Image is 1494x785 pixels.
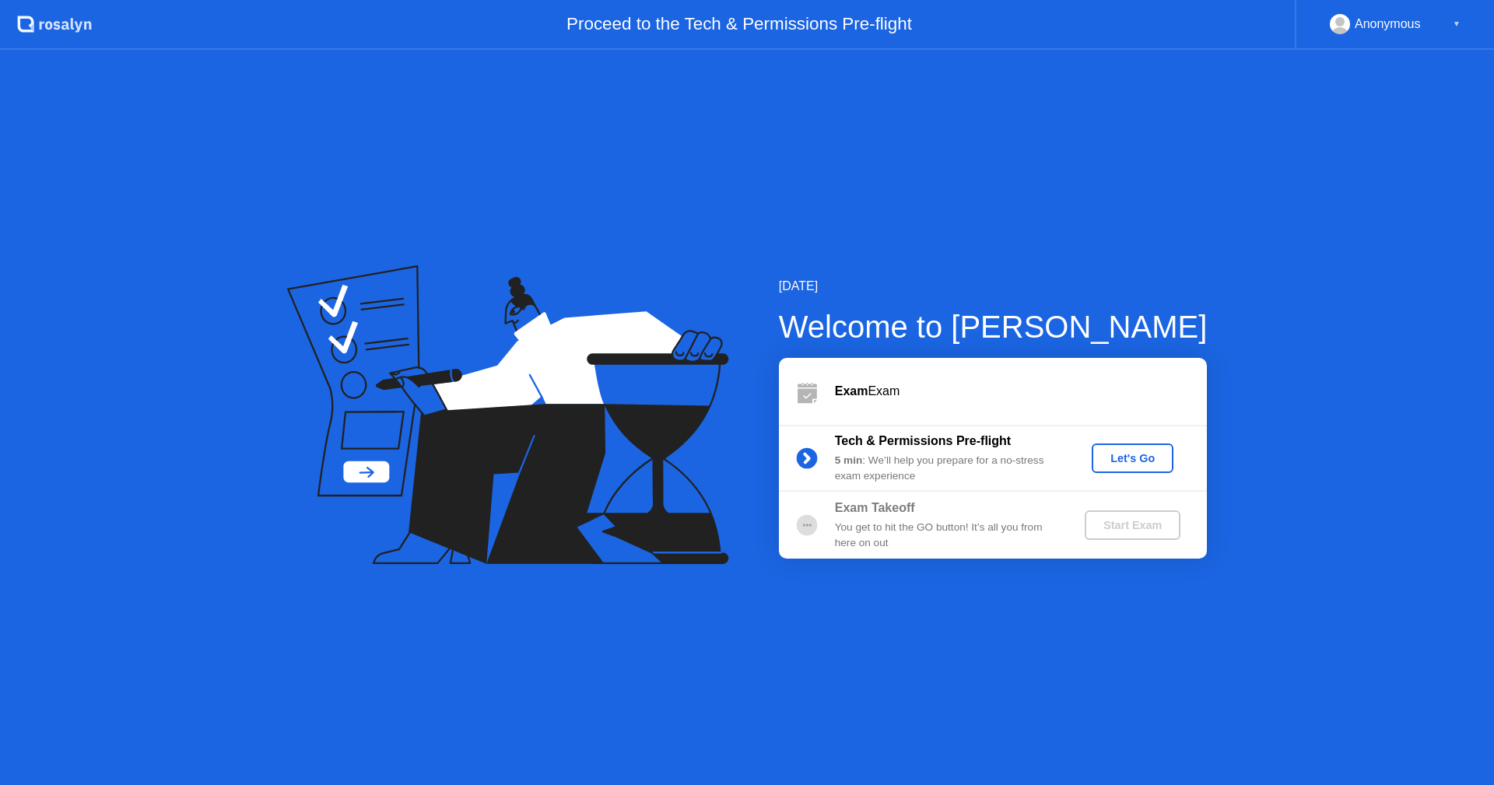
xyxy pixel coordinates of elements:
b: 5 min [835,454,863,466]
div: : We’ll help you prepare for a no-stress exam experience [835,453,1059,485]
div: Let's Go [1098,452,1167,464]
button: Let's Go [1092,443,1173,473]
b: Tech & Permissions Pre-flight [835,434,1011,447]
div: [DATE] [779,277,1208,296]
div: Welcome to [PERSON_NAME] [779,303,1208,350]
div: ▼ [1453,14,1461,34]
div: Exam [835,382,1207,401]
div: Start Exam [1091,519,1174,531]
b: Exam [835,384,868,398]
b: Exam Takeoff [835,501,915,514]
button: Start Exam [1085,510,1180,540]
div: Anonymous [1355,14,1421,34]
div: You get to hit the GO button! It’s all you from here on out [835,520,1059,552]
